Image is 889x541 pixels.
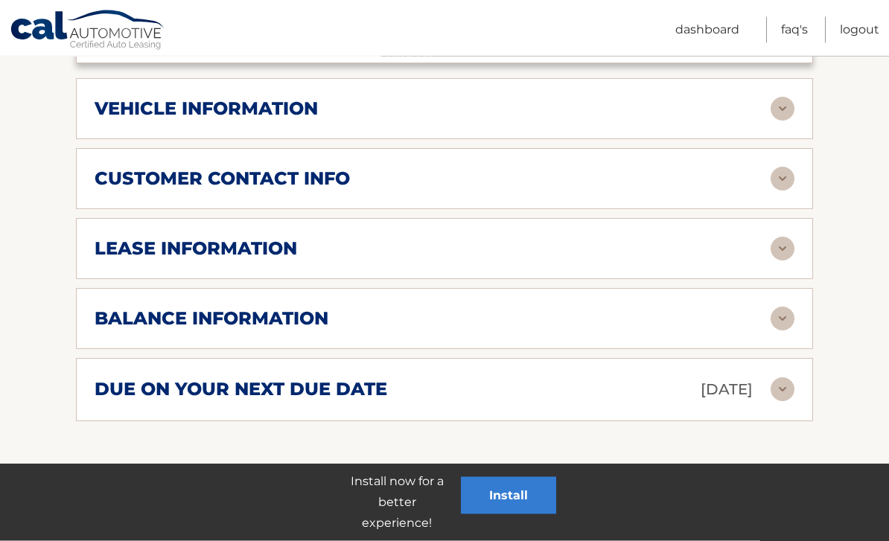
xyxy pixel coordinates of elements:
a: FAQ's [781,17,808,43]
img: accordion-rest.svg [771,167,794,191]
h2: due on your next due date [95,379,387,401]
img: accordion-rest.svg [771,378,794,402]
p: [DATE] [701,377,753,403]
h2: balance information [95,308,328,330]
a: Cal Automotive [10,10,166,53]
h2: lease information [95,238,297,260]
h2: vehicle information [95,98,318,121]
a: Logout [840,17,879,43]
p: Install now for a better experience! [333,471,461,534]
img: accordion-rest.svg [771,237,794,261]
h2: customer contact info [95,168,350,191]
img: accordion-rest.svg [771,97,794,121]
button: Install [461,477,556,514]
img: accordion-rest.svg [771,307,794,331]
a: Dashboard [675,17,739,43]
